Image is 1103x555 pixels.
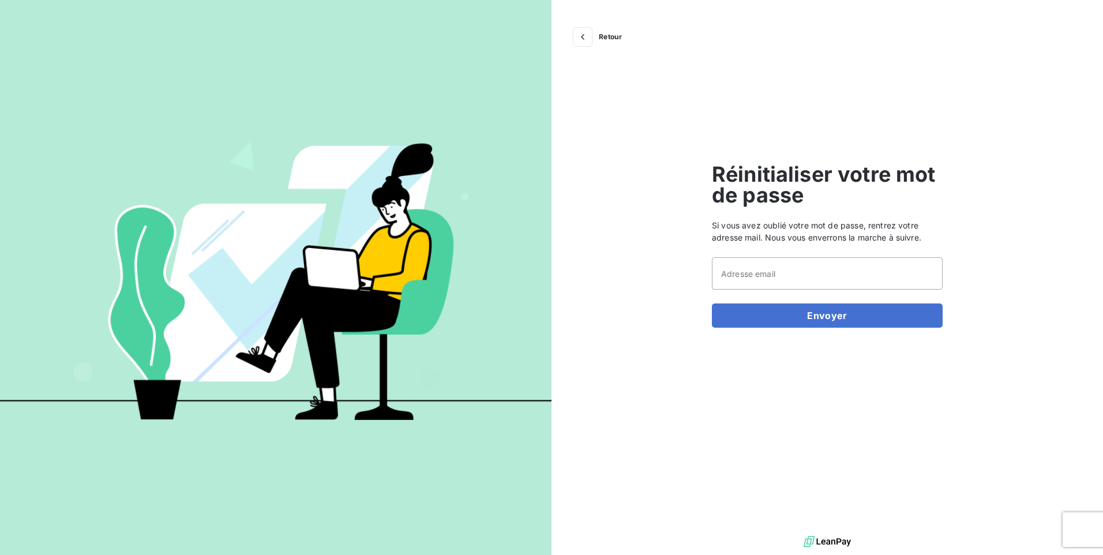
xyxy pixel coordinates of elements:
span: Retour [599,33,622,40]
input: placeholder [712,257,943,290]
button: Envoyer [712,303,943,328]
span: Réinitialiser votre mot de passe [712,164,943,205]
span: Si vous avez oublié votre mot de passe, rentrez votre adresse mail. Nous vous enverrons la marche... [712,219,943,243]
img: logo [804,533,851,550]
button: Retour [570,28,631,46]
